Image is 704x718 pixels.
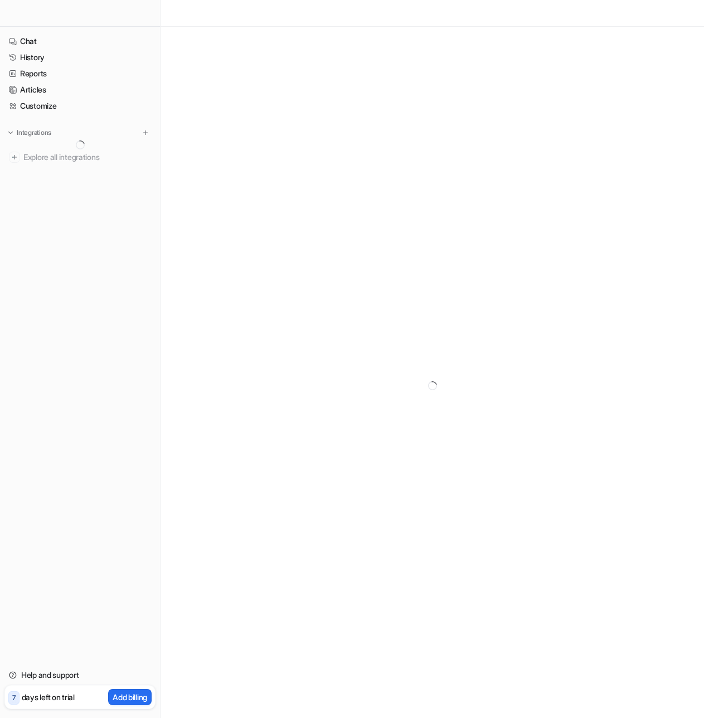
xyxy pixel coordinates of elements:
[4,50,156,65] a: History
[4,149,156,165] a: Explore all integrations
[4,127,55,138] button: Integrations
[12,693,16,703] p: 7
[4,66,156,81] a: Reports
[17,128,51,137] p: Integrations
[4,82,156,98] a: Articles
[23,148,151,166] span: Explore all integrations
[4,33,156,49] a: Chat
[4,667,156,683] a: Help and support
[108,689,152,705] button: Add billing
[22,691,75,703] p: days left on trial
[4,98,156,114] a: Customize
[142,129,149,137] img: menu_add.svg
[9,152,20,163] img: explore all integrations
[7,129,14,137] img: expand menu
[113,691,147,703] p: Add billing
